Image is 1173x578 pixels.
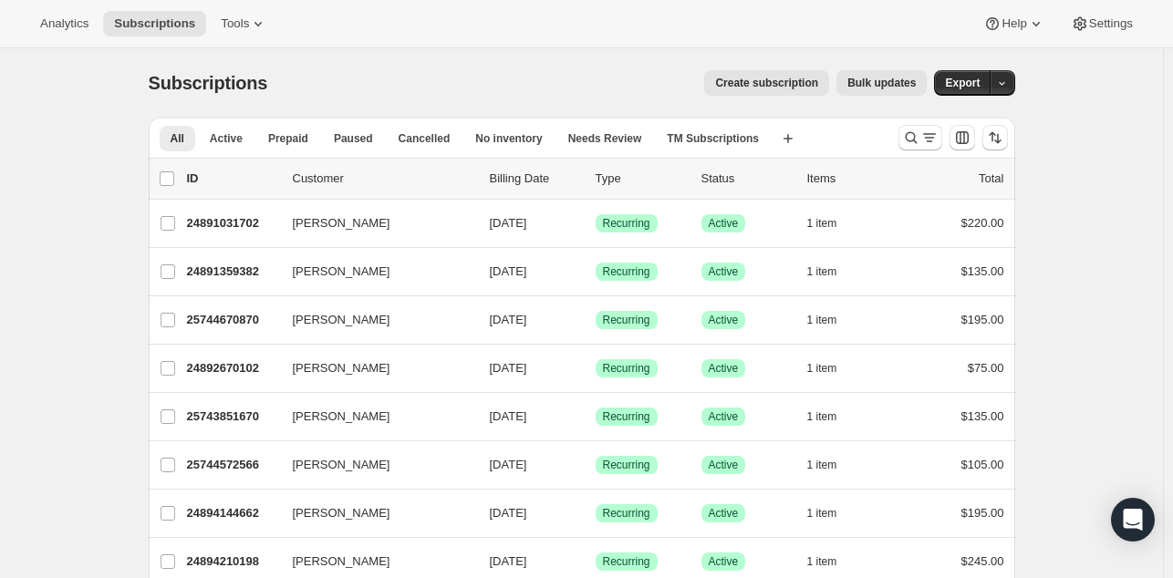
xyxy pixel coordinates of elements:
[603,506,650,521] span: Recurring
[979,170,1003,188] p: Total
[490,554,527,568] span: [DATE]
[603,216,650,231] span: Recurring
[961,554,1004,568] span: $245.00
[945,76,980,90] span: Export
[961,409,1004,423] span: $135.00
[807,501,857,526] button: 1 item
[282,257,464,286] button: [PERSON_NAME]
[603,313,650,327] span: Recurring
[709,361,739,376] span: Active
[836,70,927,96] button: Bulk updates
[961,506,1004,520] span: $195.00
[187,552,278,571] p: 24894210198
[187,311,278,329] p: 25744670870
[807,549,857,574] button: 1 item
[1002,16,1026,31] span: Help
[709,313,739,327] span: Active
[807,506,837,521] span: 1 item
[187,501,1004,526] div: 24894144662[PERSON_NAME][DATE]SuccessRecurringSuccessActive1 item$195.00
[475,131,542,146] span: No inventory
[982,125,1008,150] button: Sort the results
[807,170,898,188] div: Items
[282,209,464,238] button: [PERSON_NAME]
[149,73,268,93] span: Subscriptions
[282,547,464,576] button: [PERSON_NAME]
[221,16,249,31] span: Tools
[715,76,818,90] span: Create subscription
[490,313,527,326] span: [DATE]
[773,126,803,151] button: Create new view
[603,458,650,472] span: Recurring
[490,361,527,375] span: [DATE]
[701,170,793,188] p: Status
[103,11,206,36] button: Subscriptions
[603,361,650,376] span: Recurring
[961,313,1004,326] span: $195.00
[293,170,475,188] p: Customer
[1111,498,1155,542] div: Open Intercom Messenger
[709,554,739,569] span: Active
[334,131,373,146] span: Paused
[847,76,916,90] span: Bulk updates
[282,305,464,335] button: [PERSON_NAME]
[293,359,390,377] span: [PERSON_NAME]
[961,216,1004,230] span: $220.00
[807,409,837,424] span: 1 item
[282,499,464,528] button: [PERSON_NAME]
[807,554,837,569] span: 1 item
[807,356,857,381] button: 1 item
[898,125,942,150] button: Search and filter results
[187,214,278,232] p: 24891031702
[293,214,390,232] span: [PERSON_NAME]
[950,125,975,150] button: Customize table column order and visibility
[1089,16,1133,31] span: Settings
[293,311,390,329] span: [PERSON_NAME]
[210,11,278,36] button: Tools
[667,131,759,146] span: TM Subscriptions
[568,131,642,146] span: Needs Review
[807,216,837,231] span: 1 item
[596,170,687,188] div: Type
[934,70,991,96] button: Export
[187,549,1004,574] div: 24894210198[PERSON_NAME][DATE]SuccessRecurringSuccessActive1 item$245.00
[293,408,390,426] span: [PERSON_NAME]
[704,70,829,96] button: Create subscription
[490,506,527,520] span: [DATE]
[187,359,278,377] p: 24892670102
[187,404,1004,429] div: 25743851670[PERSON_NAME][DATE]SuccessRecurringSuccessActive1 item$135.00
[187,408,278,426] p: 25743851670
[490,409,527,423] span: [DATE]
[171,131,184,146] span: All
[282,450,464,480] button: [PERSON_NAME]
[187,452,1004,478] div: 25744572566[PERSON_NAME][DATE]SuccessRecurringSuccessActive1 item$105.00
[187,307,1004,333] div: 25744670870[PERSON_NAME][DATE]SuccessRecurringSuccessActive1 item$195.00
[29,11,99,36] button: Analytics
[40,16,88,31] span: Analytics
[709,409,739,424] span: Active
[1060,11,1144,36] button: Settings
[399,131,451,146] span: Cancelled
[187,259,1004,284] div: 24891359382[PERSON_NAME][DATE]SuccessRecurringSuccessActive1 item$135.00
[187,170,1004,188] div: IDCustomerBilling DateTypeStatusItemsTotal
[114,16,195,31] span: Subscriptions
[961,458,1004,471] span: $105.00
[490,458,527,471] span: [DATE]
[807,259,857,284] button: 1 item
[603,554,650,569] span: Recurring
[187,263,278,281] p: 24891359382
[187,504,278,522] p: 24894144662
[968,361,1004,375] span: $75.00
[490,170,581,188] p: Billing Date
[490,216,527,230] span: [DATE]
[603,409,650,424] span: Recurring
[807,307,857,333] button: 1 item
[490,264,527,278] span: [DATE]
[268,131,308,146] span: Prepaid
[807,404,857,429] button: 1 item
[293,552,390,571] span: [PERSON_NAME]
[187,356,1004,381] div: 24892670102[PERSON_NAME][DATE]SuccessRecurringSuccessActive1 item$75.00
[709,506,739,521] span: Active
[282,354,464,383] button: [PERSON_NAME]
[972,11,1055,36] button: Help
[293,504,390,522] span: [PERSON_NAME]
